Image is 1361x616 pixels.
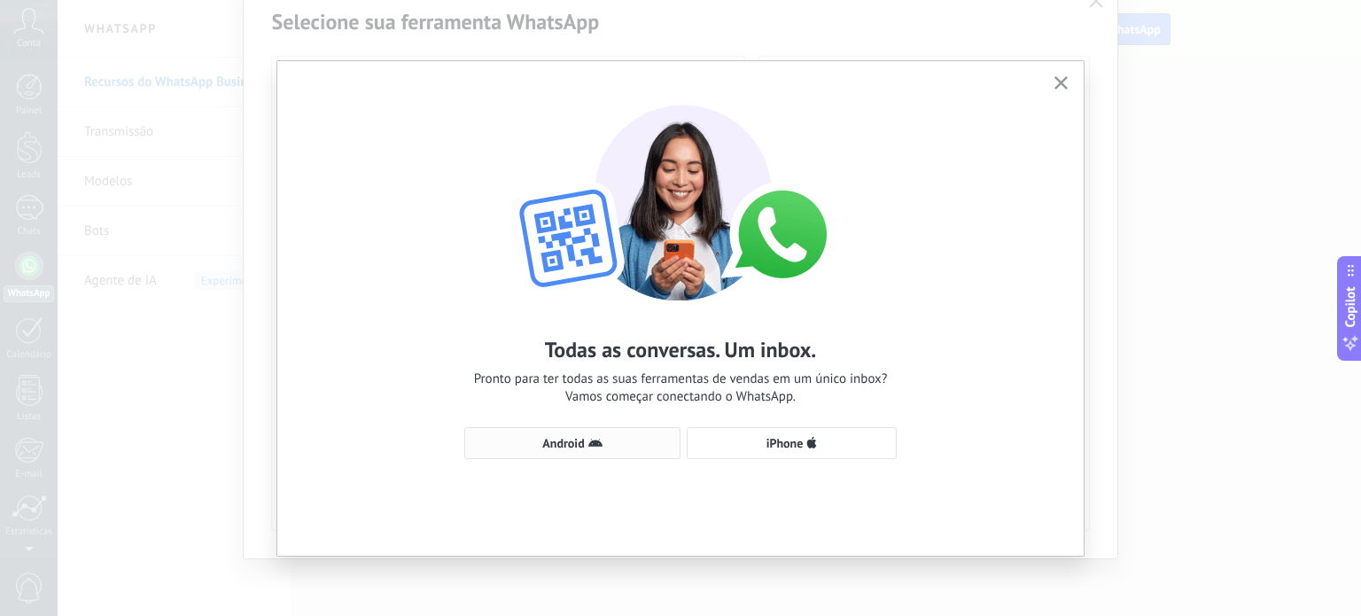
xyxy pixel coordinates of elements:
[766,437,804,449] span: iPhone
[542,437,584,449] span: Android
[486,88,875,300] img: wa-lite-select-device.png
[687,427,897,459] button: iPhone
[545,336,817,363] h2: Todas as conversas. Um inbox.
[1342,286,1359,327] span: Copilot
[464,427,680,459] button: Android
[474,370,888,406] span: Pronto para ter todas as suas ferramentas de vendas em um único inbox? Vamos começar conectando o...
